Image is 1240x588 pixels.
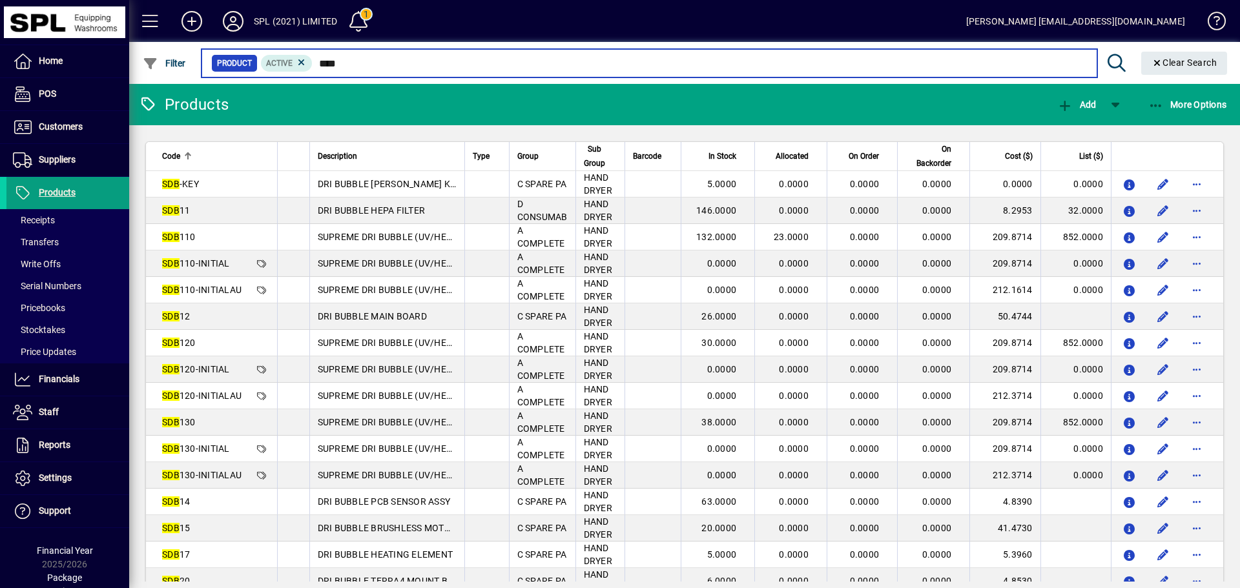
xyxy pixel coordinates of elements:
span: Staff [39,407,59,417]
span: 110-INITIAL [162,258,230,269]
span: DRI BUBBLE HEATING ELEMENT [318,549,453,560]
button: Edit [1153,227,1173,247]
span: List ($) [1079,149,1103,163]
span: 0.0000 [707,364,737,374]
span: 0.0000 [850,390,880,401]
span: 0.0000 [922,390,952,401]
span: DRI BUBBLE TERRA4 MOUNT BRACKET [318,576,482,586]
td: 209.8714 [969,224,1040,250]
span: Receipts [13,215,55,225]
button: More options [1186,227,1207,247]
div: Allocated [763,149,820,163]
button: Add [171,10,212,33]
span: 0.0000 [850,576,880,586]
span: 11 [162,205,190,216]
td: 212.3714 [969,462,1040,489]
em: SDB [162,496,180,507]
span: Cost ($) [1005,149,1033,163]
span: 0.0000 [779,496,809,507]
span: DRI BUBBLE BRUSHLESS MOTOR [318,523,457,533]
td: 5.3960 [969,542,1040,568]
td: 0.0000 [1040,171,1111,198]
span: 0.0000 [922,364,952,374]
button: Add [1054,93,1099,116]
em: SDB [162,523,180,533]
span: Serial Numbers [13,281,81,291]
span: 0.0000 [922,417,952,427]
span: HAND DRYER [584,305,612,328]
button: More options [1186,174,1207,194]
button: More options [1186,412,1207,432]
span: 0.0000 [922,232,952,242]
span: 5.0000 [707,549,737,560]
span: HAND DRYER [584,411,612,434]
span: HAND DRYER [584,225,612,248]
span: 63.0000 [701,496,736,507]
span: 0.0000 [850,258,880,269]
span: 0.0000 [922,549,952,560]
span: HAND DRYER [584,331,612,354]
td: 209.8714 [969,250,1040,277]
button: More Options [1145,93,1230,116]
span: A COMPLETE [517,463,565,487]
span: 132.0000 [696,232,736,242]
td: 4.8390 [969,489,1040,515]
span: HAND DRYER [584,252,612,275]
span: 0.0000 [850,496,880,507]
span: 0.0000 [779,549,809,560]
span: More Options [1148,99,1227,110]
span: 0.0000 [779,338,809,348]
span: 0.0000 [922,179,952,189]
span: 30.0000 [701,338,736,348]
span: 0.0000 [850,285,880,295]
a: Financials [6,363,129,396]
button: More options [1186,385,1207,406]
a: Pricebooks [6,297,129,319]
span: 0.0000 [922,205,952,216]
span: 14 [162,496,190,507]
em: SDB [162,285,180,295]
button: Clear [1141,52,1228,75]
span: HAND DRYER [584,358,612,381]
button: More options [1186,518,1207,538]
span: A COMPLETE [517,331,565,354]
td: 0.0000 [1040,356,1111,383]
span: HAND DRYER [584,543,612,566]
a: Serial Numbers [6,275,129,297]
span: 0.0000 [779,258,809,269]
span: 0.0000 [922,285,952,295]
div: Code [162,149,269,163]
button: Edit [1153,412,1173,432]
span: 0.0000 [779,576,809,586]
td: 212.1614 [969,277,1040,303]
td: 852.0000 [1040,330,1111,356]
span: On Backorder [905,142,951,170]
a: Stocktakes [6,319,129,341]
div: Type [473,149,501,163]
td: 0.0000 [1040,462,1111,489]
span: 0.0000 [707,470,737,480]
td: 0.0000 [1040,250,1111,277]
span: 0.0000 [922,523,952,533]
span: C SPARE PA [517,496,567,507]
a: Write Offs [6,253,129,275]
em: SDB [162,205,180,216]
em: SDB [162,390,180,401]
span: Barcode [633,149,661,163]
span: A COMPLETE [517,411,565,434]
a: Transfers [6,231,129,253]
span: DRI BUBBLE [PERSON_NAME] KEY [318,179,461,189]
a: Customers [6,111,129,143]
button: Edit [1153,359,1173,380]
a: Reports [6,429,129,461]
span: 26.0000 [701,311,736,321]
span: 0.0000 [850,523,880,533]
td: 209.8714 [969,409,1040,436]
span: 0.0000 [922,470,952,480]
button: Edit [1153,438,1173,459]
span: Products [39,187,76,198]
td: 0.0000 [1040,277,1111,303]
div: In Stock [689,149,749,163]
button: More options [1186,200,1207,221]
button: Edit [1153,544,1173,565]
